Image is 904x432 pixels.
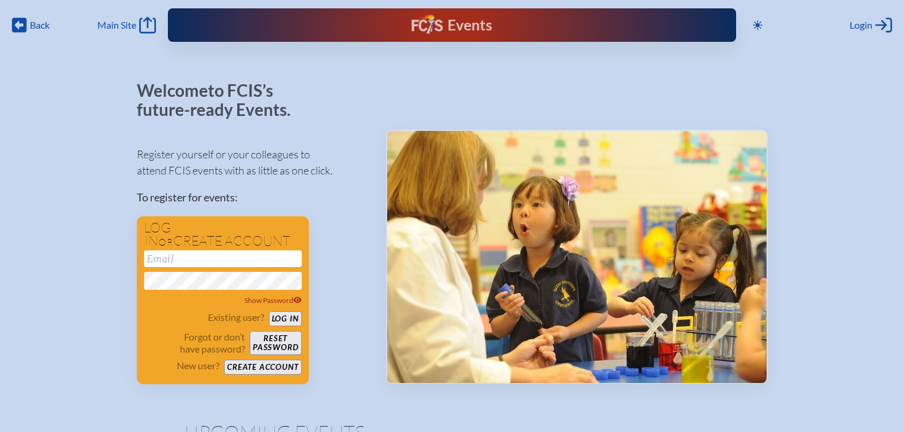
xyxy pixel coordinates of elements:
[97,19,136,31] span: Main Site
[850,19,872,31] span: Login
[144,331,246,355] p: Forgot or don’t have password?
[144,250,302,267] input: Email
[329,14,575,36] div: FCIS Events — Future ready
[144,221,302,248] h1: Log in create account
[244,296,302,305] span: Show Password
[30,19,50,31] span: Back
[269,311,302,326] button: Log in
[224,360,301,375] button: Create account
[250,331,301,355] button: Resetpassword
[177,360,219,372] p: New user?
[137,189,367,206] p: To register for events:
[97,17,156,33] a: Main Site
[387,131,767,383] img: Events
[158,236,173,248] span: or
[208,311,264,323] p: Existing user?
[137,81,304,119] p: Welcome to FCIS’s future-ready Events.
[137,146,367,179] p: Register yourself or your colleagues to attend FCIS events with as little as one click.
